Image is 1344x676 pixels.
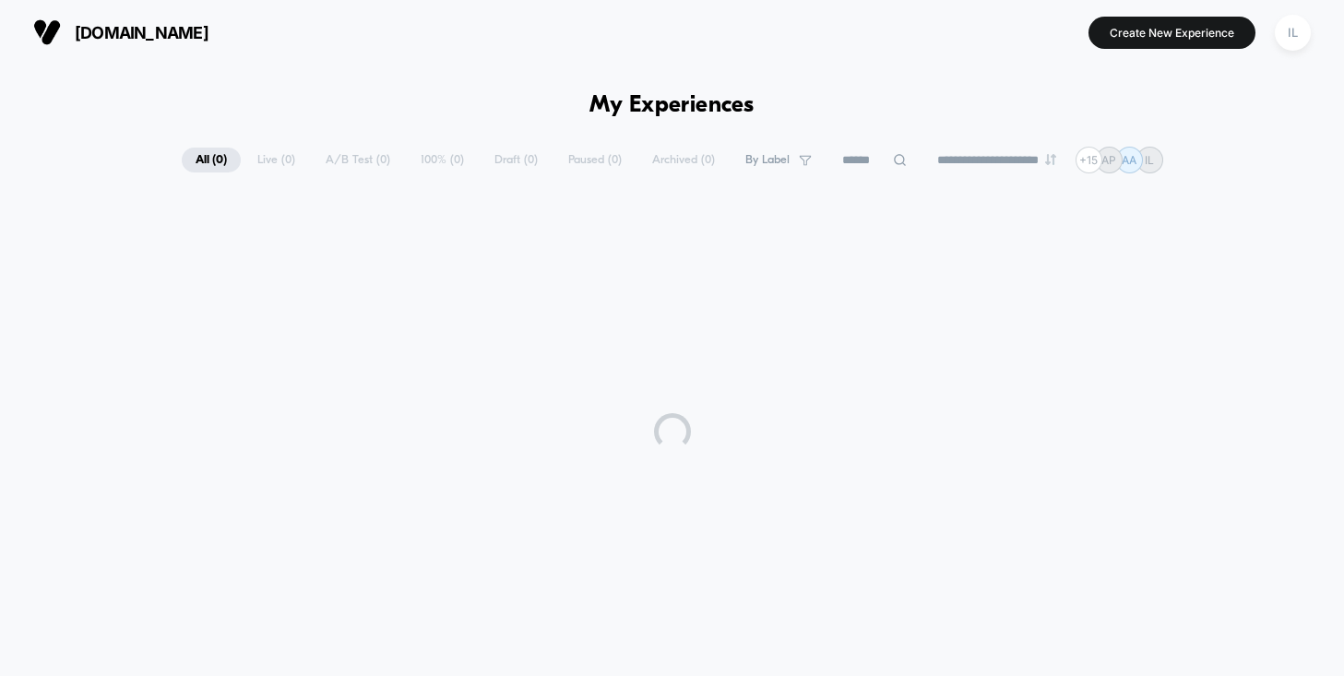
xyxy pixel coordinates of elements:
div: IL [1275,15,1311,51]
span: By Label [745,153,790,167]
span: [DOMAIN_NAME] [75,23,208,42]
p: IL [1145,153,1154,167]
button: [DOMAIN_NAME] [28,18,214,47]
p: AA [1122,153,1136,167]
h1: My Experiences [589,92,755,119]
img: Visually logo [33,18,61,46]
img: end [1045,154,1056,165]
div: + 15 [1076,147,1102,173]
p: AP [1101,153,1116,167]
span: All ( 0 ) [182,148,241,172]
button: IL [1269,14,1316,52]
button: Create New Experience [1088,17,1255,49]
